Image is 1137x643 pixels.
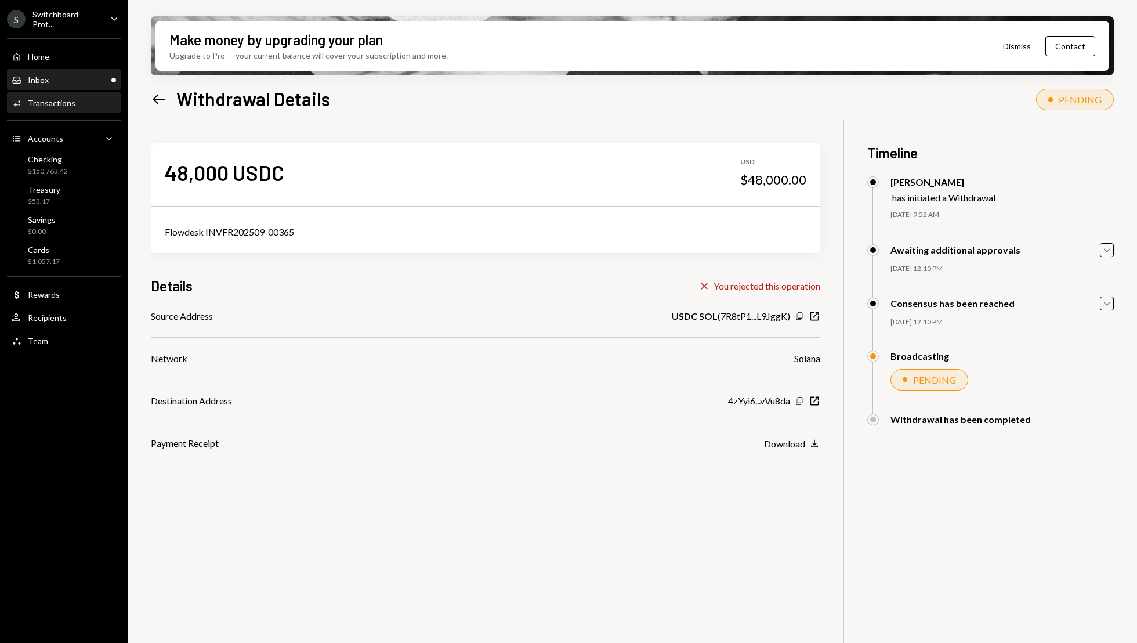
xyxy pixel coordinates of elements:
[28,290,60,299] div: Rewards
[890,264,1114,274] div: [DATE] 12:10 PM
[7,307,121,328] a: Recipients
[7,151,121,179] a: Checking$150,763.42
[28,154,68,164] div: Checking
[988,32,1045,60] button: Dismiss
[28,185,60,194] div: Treasury
[764,438,805,449] div: Download
[672,309,790,323] div: ( 7R8tP1...L9JggK )
[7,10,26,28] div: S
[151,309,213,323] div: Source Address
[165,225,806,239] div: Flowdesk INVFR202509-00365
[794,352,820,366] div: Solana
[7,46,121,67] a: Home
[890,244,1020,255] div: Awaiting additional approvals
[151,436,219,450] div: Payment Receipt
[28,245,60,255] div: Cards
[890,176,995,187] div: [PERSON_NAME]
[7,92,121,113] a: Transactions
[28,75,49,85] div: Inbox
[165,160,284,186] div: 48,000 USDC
[28,133,63,143] div: Accounts
[28,336,48,346] div: Team
[28,215,56,225] div: Savings
[867,143,1114,162] h3: Timeline
[740,172,806,188] div: $48,000.00
[7,211,121,239] a: Savings$0.00
[890,317,1114,327] div: [DATE] 12:10 PM
[890,351,949,362] div: Broadcasting
[151,352,187,366] div: Network
[764,438,820,450] button: Download
[176,87,330,110] h1: Withdrawal Details
[28,52,49,62] div: Home
[151,276,193,295] h3: Details
[151,394,232,408] div: Destination Address
[7,181,121,209] a: Treasury$53.17
[28,98,75,108] div: Transactions
[7,284,121,305] a: Rewards
[28,227,56,237] div: $0.00
[728,394,790,408] div: 4zYyi6...vVu8da
[890,210,1114,220] div: [DATE] 9:52 AM
[32,9,101,29] div: Switchboard Prot...
[7,69,121,90] a: Inbox
[7,330,121,351] a: Team
[740,157,806,167] div: USD
[1045,36,1095,56] button: Contact
[28,167,68,176] div: $150,763.42
[169,30,383,49] div: Make money by upgrading your plan
[28,313,67,323] div: Recipients
[28,197,60,207] div: $53.17
[169,49,448,62] div: Upgrade to Pro — your current balance will cover your subscription and more.
[913,374,956,385] div: PENDING
[892,192,995,203] div: has initiated a Withdrawal
[28,257,60,267] div: $1,057.17
[672,309,718,323] b: USDC SOL
[7,128,121,149] a: Accounts
[7,241,121,269] a: Cards$1,057.17
[890,414,1031,425] div: Withdrawal has been completed
[890,298,1015,309] div: Consensus has been reached
[714,280,820,291] div: You rejected this operation
[1059,94,1102,105] div: PENDING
